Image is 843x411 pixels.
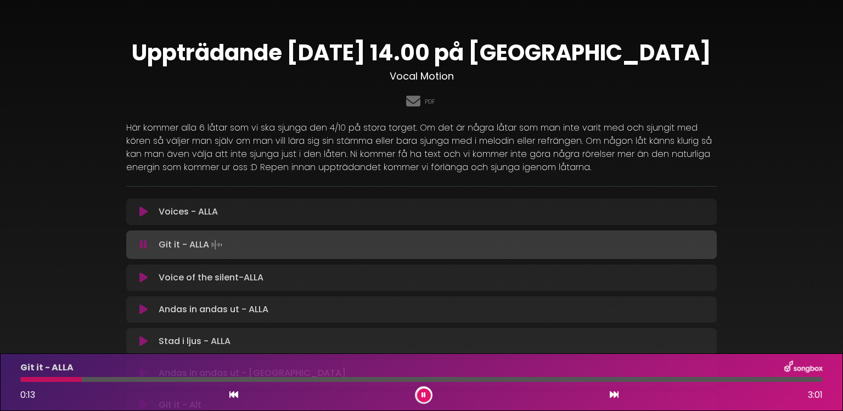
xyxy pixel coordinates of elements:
[159,335,231,348] p: Stad i ljus - ALLA
[159,303,268,316] p: Andas in andas ut - ALLA
[159,237,224,252] p: Git it - ALLA
[159,205,218,218] p: Voices - ALLA
[209,237,224,252] img: waveform4.gif
[126,40,717,66] h1: Uppträdande [DATE] 14.00 på [GEOGRAPHIC_DATA]
[159,271,263,284] p: Voice of the silent-ALLA
[808,389,823,402] span: 3:01
[20,389,35,401] span: 0:13
[20,361,74,374] p: Git it - ALLA
[784,361,823,375] img: songbox-logo-white.png
[425,97,435,106] a: PDF
[126,121,717,174] p: Här kommer alla 6 låtar som vi ska sjunga den 4/10 på stora torget. Om det är några låtar som man...
[126,70,717,82] h3: Vocal Motion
